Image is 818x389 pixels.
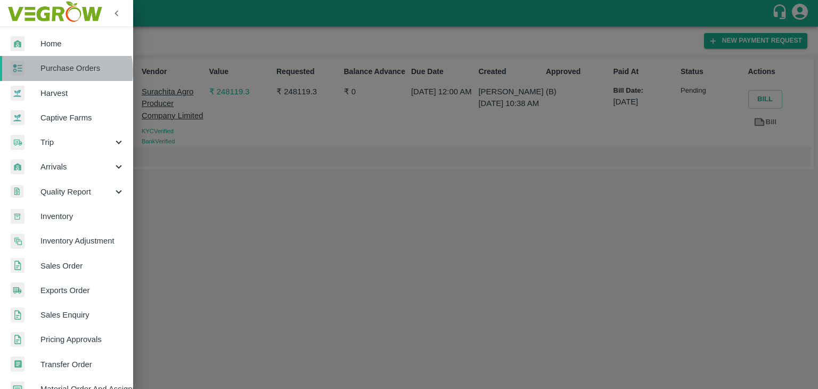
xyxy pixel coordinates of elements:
[40,38,125,50] span: Home
[40,359,125,370] span: Transfer Order
[11,110,24,126] img: harvest
[11,135,24,150] img: delivery
[40,186,113,198] span: Quality Report
[40,112,125,124] span: Captive Farms
[11,209,24,224] img: whInventory
[40,309,125,321] span: Sales Enquiry
[40,62,125,74] span: Purchase Orders
[40,285,125,296] span: Exports Order
[11,307,24,323] img: sales
[40,87,125,99] span: Harvest
[40,334,125,345] span: Pricing Approvals
[11,185,23,198] img: qualityReport
[11,356,24,372] img: whTransfer
[40,161,113,173] span: Arrivals
[11,159,24,175] img: whArrival
[40,136,113,148] span: Trip
[11,332,24,347] img: sales
[40,235,125,247] span: Inventory Adjustment
[40,210,125,222] span: Inventory
[11,282,24,298] img: shipments
[40,260,125,272] span: Sales Order
[11,258,24,273] img: sales
[11,85,24,101] img: harvest
[11,36,24,52] img: whArrival
[11,233,24,249] img: inventory
[11,61,24,76] img: reciept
